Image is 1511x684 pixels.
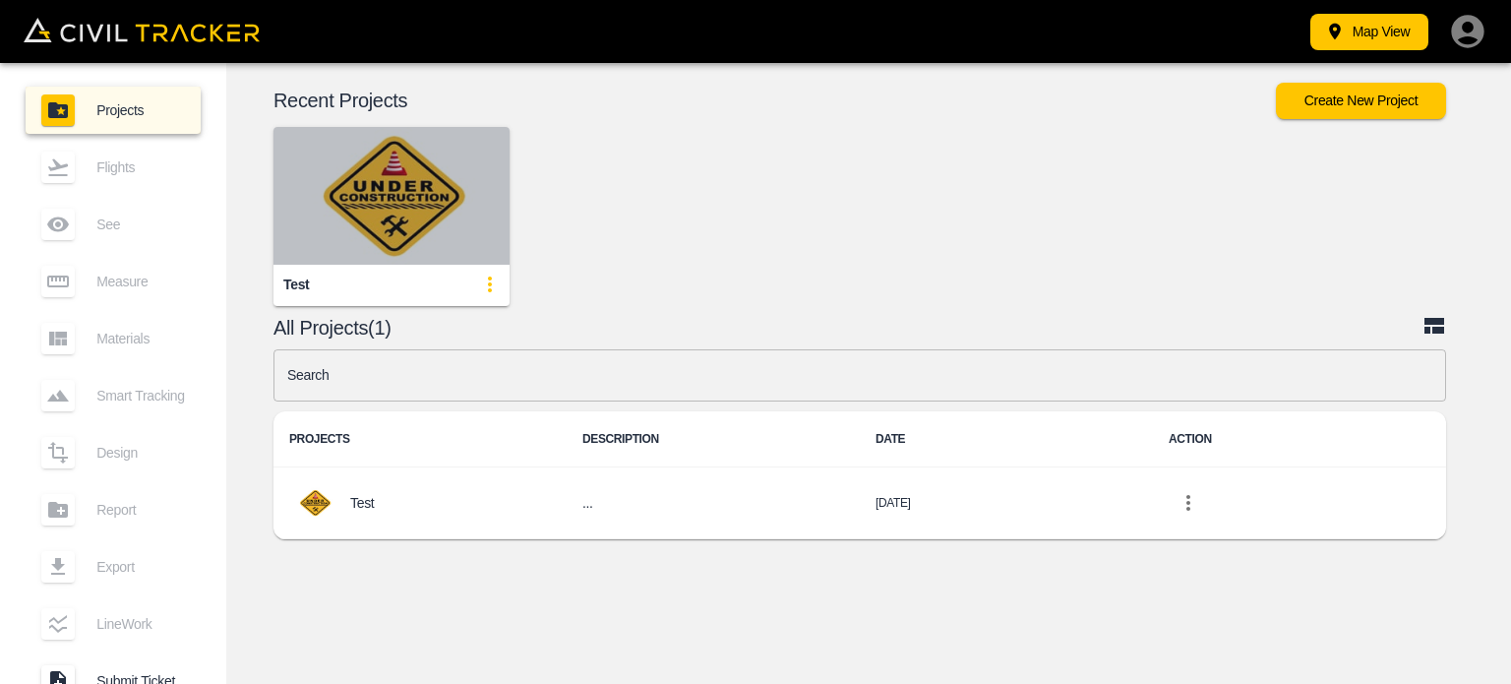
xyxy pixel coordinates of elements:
img: Civil Tracker [24,18,260,42]
th: DATE [860,411,1153,467]
span: Projects [96,102,185,118]
img: project-image [289,483,340,523]
td: [DATE] [860,467,1153,539]
a: Projects [26,87,201,134]
table: project-list-table [273,411,1446,539]
button: update-card-details [470,265,510,304]
div: test [283,276,309,294]
img: test [273,127,510,265]
th: PROJECTS [273,411,567,467]
button: Create New Project [1276,83,1446,119]
th: ACTION [1153,411,1446,467]
p: All Projects(1) [273,320,1422,336]
h6: ... [582,491,844,516]
p: Recent Projects [273,93,1276,108]
button: Map View [1310,14,1428,50]
p: test [350,495,374,511]
th: DESCRIPTION [567,411,860,467]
